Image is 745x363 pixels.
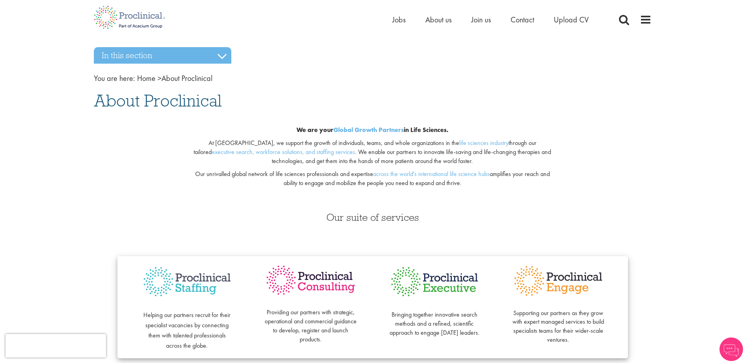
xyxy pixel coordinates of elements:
b: We are your in Life Sciences. [297,126,448,134]
p: Providing our partners with strategic, operational and commercial guidance to develop, register a... [265,299,357,344]
span: About Proclinical [94,90,221,111]
span: > [157,73,161,83]
a: About us [425,15,452,25]
p: Bringing together innovative search methods and a refined, scientific approach to engage [DATE] l... [388,301,481,337]
a: across the world's international life science hubs [373,170,490,178]
a: executive search, workforce solutions, and staffing services [212,148,355,156]
a: Join us [471,15,491,25]
p: At [GEOGRAPHIC_DATA], we support the growth of individuals, teams, and whole organizations in the... [189,139,556,166]
a: Contact [511,15,534,25]
span: About Proclinical [137,73,212,83]
img: Proclinical Consulting [265,264,357,297]
p: Our unrivalled global network of life sciences professionals and expertise amplifies your reach a... [189,170,556,188]
img: Chatbot [719,337,743,361]
img: Proclinical Engage [512,264,604,298]
h3: Our suite of services [94,212,652,222]
a: Global Growth Partners [333,126,404,134]
a: Jobs [392,15,406,25]
a: life sciences industry [459,139,509,147]
span: Helping our partners recruit for their specialist vacancies by connecting them with talented prof... [143,311,231,350]
a: breadcrumb link to Home [137,73,156,83]
h3: In this section [94,47,231,64]
a: Upload CV [554,15,589,25]
span: You are here: [94,73,135,83]
p: Supporting our partners as they grow with expert managed services to build specialists teams for ... [512,300,604,345]
iframe: reCAPTCHA [5,334,106,357]
img: Proclinical Staffing [141,264,233,300]
img: Proclinical Executive [388,264,481,299]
